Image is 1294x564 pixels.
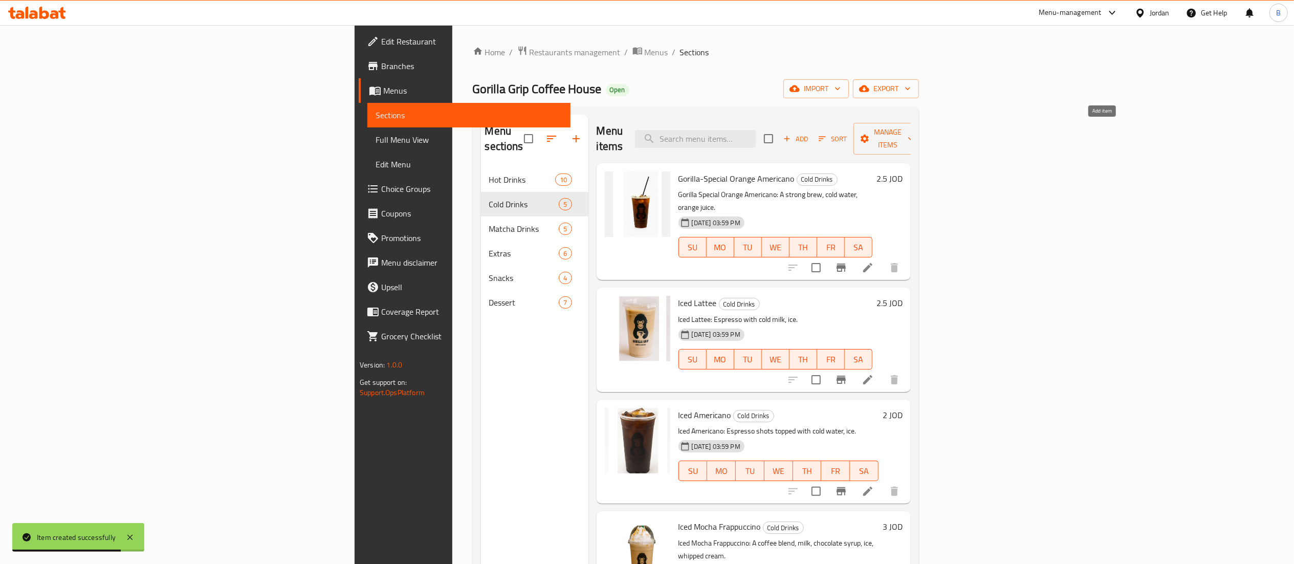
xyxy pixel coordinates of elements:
span: Select to update [805,257,827,278]
button: Manage items [853,123,922,155]
span: [DATE] 03:59 PM [688,442,744,451]
h6: 2 JOD [883,408,903,422]
a: Promotions [359,226,571,250]
span: Add [782,133,809,145]
span: Select all sections [518,128,539,149]
span: Dessert [489,296,559,309]
a: Menus [632,46,668,59]
span: [DATE] 03:59 PM [688,218,744,228]
button: Sort [816,131,849,147]
li: / [672,46,676,58]
button: import [783,79,849,98]
div: Jordan [1150,7,1170,18]
span: Iced Americano [678,407,731,423]
span: 7 [559,298,571,308]
span: Menus [645,46,668,58]
span: FR [821,352,841,367]
span: Cold Drinks [719,298,759,310]
span: TH [797,464,818,479]
span: Promotions [381,232,562,244]
img: Gorilla-Special Orange Americano [605,171,670,237]
span: Grocery Checklist [381,330,562,342]
button: WE [762,237,789,257]
button: WE [764,461,793,481]
p: Iced Americano: Espresso shots topped with cold water, ice. [678,425,879,438]
nav: breadcrumb [473,46,919,59]
span: Open [606,85,629,94]
span: Get support on: [360,376,407,389]
li: / [625,46,628,58]
input: search [635,130,756,148]
button: TU [734,237,762,257]
div: Dessert7 [481,290,588,315]
div: Snacks4 [481,266,588,290]
a: Grocery Checklist [359,324,571,349]
span: Select to update [805,369,827,391]
span: Gorilla-Special Orange Americano [678,171,795,186]
span: TU [740,464,760,479]
span: Branches [381,60,562,72]
span: WE [769,464,789,479]
span: MO [711,240,730,255]
span: SU [683,240,703,255]
h2: Menu items [597,123,623,154]
button: SU [678,237,707,257]
button: MO [707,461,736,481]
button: FR [817,349,845,370]
button: export [853,79,919,98]
a: Edit menu item [862,374,874,386]
button: TH [789,349,817,370]
button: WE [762,349,789,370]
span: Snacks [489,272,559,284]
button: delete [882,367,907,392]
span: Hot Drinks [489,173,556,186]
a: Menus [359,78,571,103]
span: import [792,82,841,95]
div: Cold Drinks [733,410,774,422]
button: FR [821,461,850,481]
div: items [555,173,572,186]
span: Menus [383,84,562,97]
button: TH [793,461,822,481]
a: Coupons [359,201,571,226]
div: Open [606,84,629,96]
button: MO [707,349,734,370]
span: MO [711,352,730,367]
span: Restaurants management [530,46,621,58]
button: TU [734,349,762,370]
a: Edit menu item [862,485,874,497]
span: TH [794,240,813,255]
p: Gorilla Special Orange Americano: A strong brew, cold water, orange juice. [678,188,872,214]
a: Sections [367,103,571,127]
span: Upsell [381,281,562,293]
div: items [559,247,572,259]
img: Iced Lattee [605,296,670,361]
span: Gorilla Grip Coffee House [473,77,602,100]
span: Coupons [381,207,562,220]
span: SA [849,352,868,367]
button: MO [707,237,734,257]
p: Iced Lattee: Espresso with cold milk, ice. [678,313,872,326]
div: Extras [489,247,559,259]
button: Branch-specific-item [829,255,853,280]
span: Sort items [812,131,853,147]
span: Manage items [862,126,914,151]
button: SA [845,349,872,370]
span: 10 [556,175,571,185]
span: SU [683,464,704,479]
span: Cold Drinks [489,198,559,210]
nav: Menu sections [481,163,588,319]
button: SU [678,461,708,481]
div: items [559,296,572,309]
a: Branches [359,54,571,78]
a: Edit menu item [862,262,874,274]
div: Menu-management [1039,7,1102,19]
span: Sections [376,109,562,121]
button: Branch-specific-item [829,367,853,392]
span: 1.0.0 [386,358,402,372]
span: Select section [758,128,779,149]
span: Matcha Drinks [489,223,559,235]
button: delete [882,479,907,504]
